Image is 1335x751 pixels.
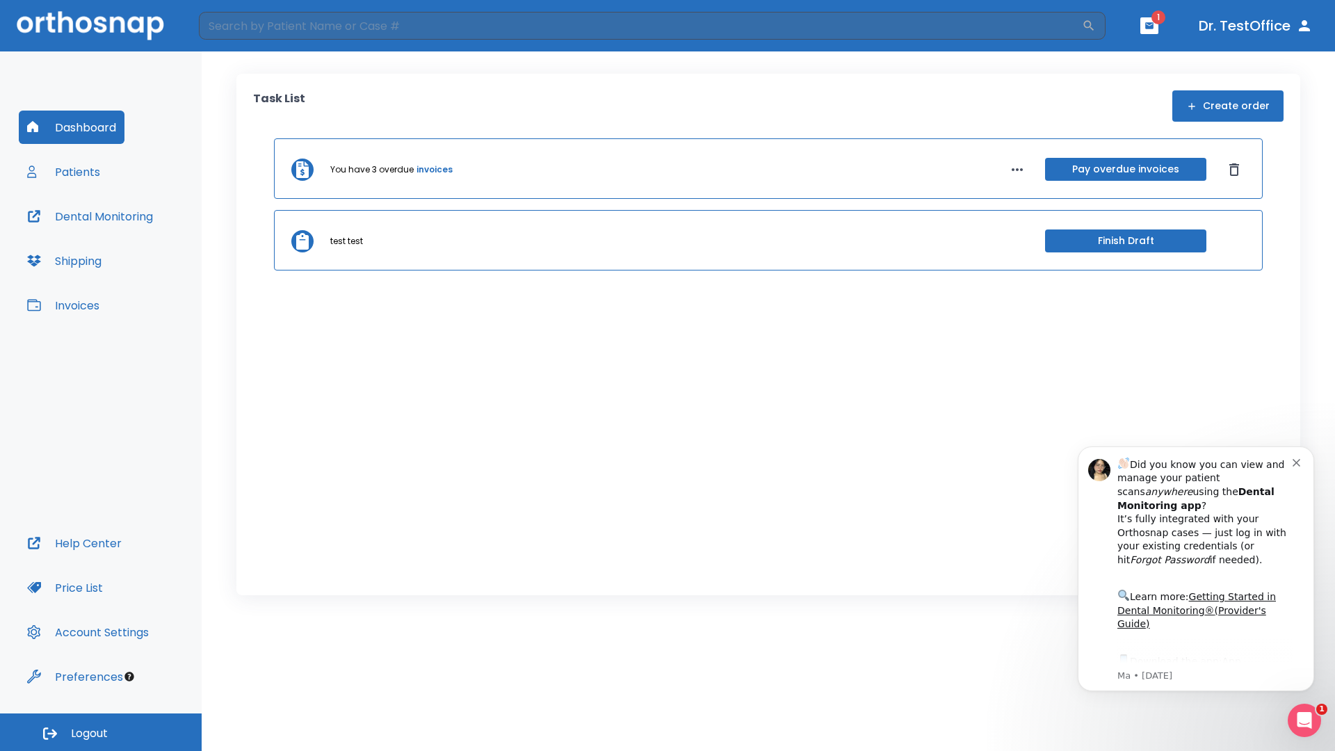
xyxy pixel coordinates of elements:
[71,726,108,741] span: Logout
[19,526,130,560] button: Help Center
[199,12,1082,40] input: Search by Patient Name or Case #
[1316,704,1327,715] span: 1
[330,235,363,248] p: test test
[1045,229,1206,252] button: Finish Draft
[1151,10,1165,24] span: 1
[19,615,157,649] button: Account Settings
[19,289,108,322] button: Invoices
[19,571,111,604] button: Price List
[416,163,453,176] a: invoices
[1193,13,1318,38] button: Dr. TestOffice
[19,244,110,277] button: Shipping
[1172,90,1284,122] button: Create order
[19,200,161,233] button: Dental Monitoring
[1288,704,1321,737] iframe: Intercom live chat
[17,11,164,40] img: Orthosnap
[123,670,136,683] div: Tooltip anchor
[1057,429,1335,744] iframe: Intercom notifications message
[330,163,414,176] p: You have 3 overdue
[253,90,305,122] p: Task List
[1045,158,1206,181] button: Pay overdue invoices
[19,155,108,188] button: Patients
[19,111,124,144] button: Dashboard
[1223,159,1245,181] button: Dismiss
[19,660,131,693] button: Preferences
